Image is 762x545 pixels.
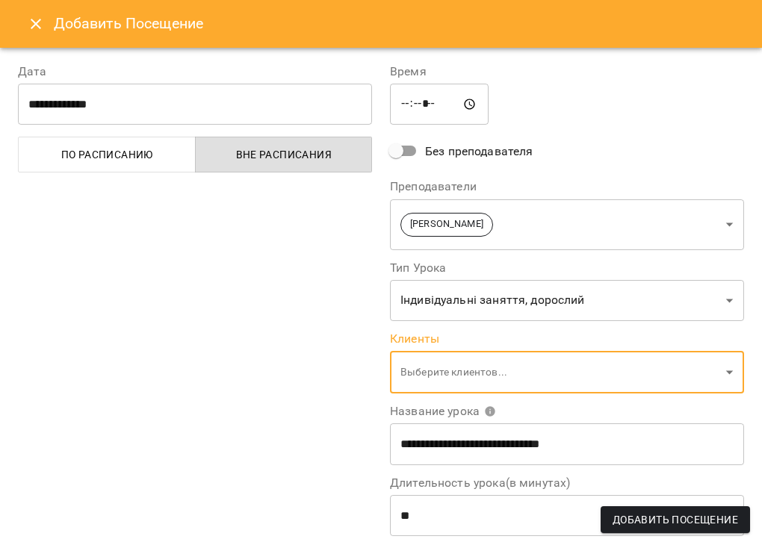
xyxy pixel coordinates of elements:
h6: Добавить Посещение [54,12,744,35]
p: Выберите клиентов... [400,365,720,380]
label: Клиенты [390,333,744,345]
button: По расписанию [18,137,196,172]
span: Без преподавателя [425,143,533,161]
span: Добавить Посещение [613,511,738,529]
label: Длительность урока(в минутах) [390,477,744,489]
svg: Укажите название урока или выберите клиентов [484,405,496,417]
label: Время [390,66,744,78]
div: [PERSON_NAME] [390,199,744,250]
span: [PERSON_NAME] [401,217,492,231]
div: Індивідуальні заняття, дорослий [390,280,744,322]
label: Тип Урока [390,262,744,274]
label: Дата [18,66,372,78]
button: Close [18,6,54,42]
span: По расписанию [28,146,187,163]
button: Вне расписания [195,137,373,172]
button: Добавить Посещение [601,506,750,533]
span: Вне расписания [205,146,364,163]
div: Выберите клиентов... [390,351,744,393]
label: Преподаватели [390,181,744,193]
span: Название урока [390,405,496,417]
